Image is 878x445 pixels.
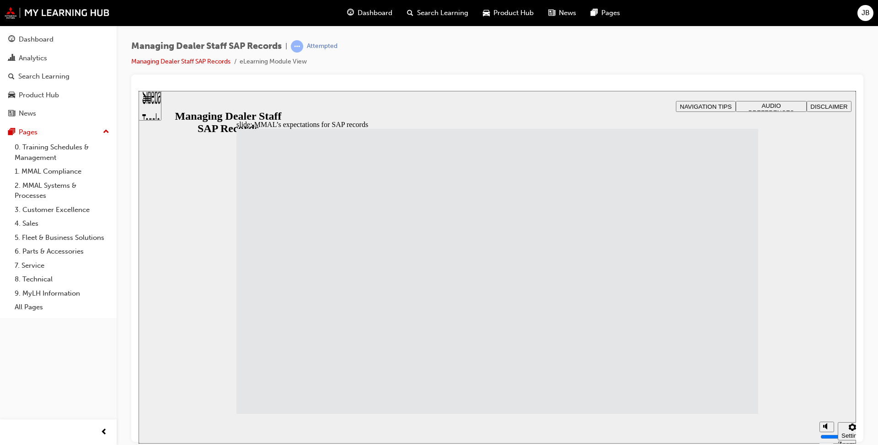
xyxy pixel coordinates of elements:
[8,91,15,100] span: car-icon
[591,7,598,19] span: pages-icon
[681,331,696,341] button: Mute (Ctrl+Alt+M)
[19,108,36,119] div: News
[4,29,113,124] button: DashboardAnalyticsSearch LearningProduct HubNews
[676,323,713,353] div: misc controls
[307,42,337,51] div: Attempted
[19,90,59,101] div: Product Hub
[400,4,476,22] a: search-iconSearch Learning
[4,105,113,122] a: News
[4,87,113,104] a: Product Hub
[699,331,728,350] button: Settings
[19,53,47,64] div: Analytics
[131,41,282,52] span: Managing Dealer Staff SAP Records
[672,12,709,19] span: DISCLAIMER
[347,7,354,19] span: guage-icon
[4,31,113,48] a: Dashboard
[668,10,713,21] button: DISCLAIMER
[597,10,668,21] button: AUDIO PREFERENCES
[340,4,400,22] a: guage-iconDashboard
[610,11,656,25] span: AUDIO PREFERENCES
[11,164,113,179] a: 1. MMAL Compliance
[103,126,109,138] span: up-icon
[483,7,490,19] span: car-icon
[699,350,717,374] label: Zoom to fit
[11,140,113,164] a: 0. Training Schedules & Management
[4,50,113,67] a: Analytics
[19,127,37,138] div: Pages
[548,7,555,19] span: news-icon
[857,5,873,21] button: JB
[8,73,15,81] span: search-icon
[11,286,113,301] a: 9. MyLH Information
[11,272,113,286] a: 8. Technical
[11,244,113,259] a: 6. Parts & Accessories
[4,68,113,85] a: Search Learning
[541,12,593,19] span: NAVIGATION TIPS
[19,34,54,45] div: Dashboard
[8,54,15,63] span: chart-icon
[11,300,113,314] a: All Pages
[417,8,468,18] span: Search Learning
[559,8,576,18] span: News
[584,4,627,22] a: pages-iconPages
[407,7,413,19] span: search-icon
[541,4,584,22] a: news-iconNews
[240,57,307,67] li: eLearning Module View
[285,41,287,52] span: |
[5,7,110,19] img: mmal
[11,179,113,203] a: 2. MMAL Systems & Processes
[101,427,107,438] span: prev-icon
[4,124,113,141] button: Pages
[358,8,392,18] span: Dashboard
[703,341,725,348] div: Settings
[862,8,870,18] span: JB
[8,110,15,118] span: news-icon
[11,217,113,231] a: 4. Sales
[11,231,113,245] a: 5. Fleet & Business Solutions
[11,203,113,217] a: 3. Customer Excellence
[18,71,70,82] div: Search Learning
[682,342,741,350] input: volume
[11,259,113,273] a: 7. Service
[601,8,620,18] span: Pages
[291,40,303,53] span: learningRecordVerb_ATTEMPT-icon
[8,36,15,44] span: guage-icon
[493,8,534,18] span: Product Hub
[476,4,541,22] a: car-iconProduct Hub
[537,10,597,21] button: NAVIGATION TIPS
[131,58,230,65] a: Managing Dealer Staff SAP Records
[8,128,15,137] span: pages-icon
